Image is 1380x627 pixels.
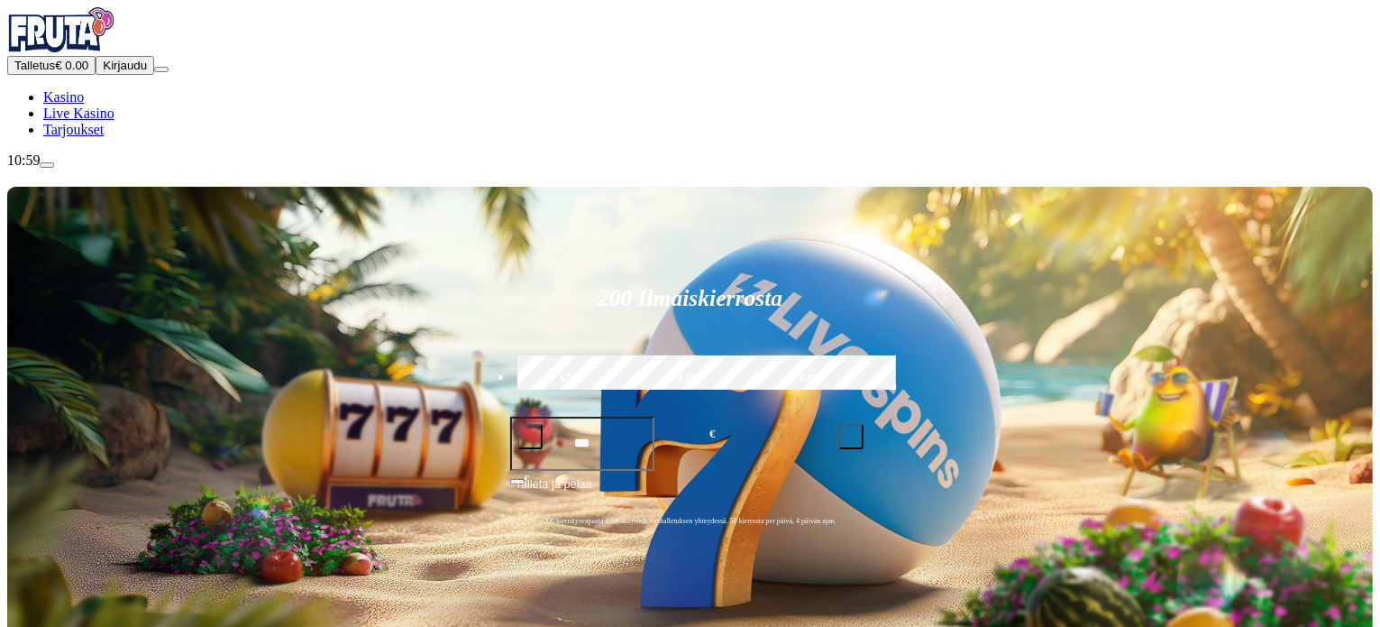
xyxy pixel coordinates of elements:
button: live-chat [40,162,54,168]
a: Live Kasino [43,106,114,121]
button: Kirjaudu [96,56,154,75]
span: Talleta ja pelaa [516,475,592,508]
button: minus icon [517,424,543,449]
label: €150 [634,353,747,405]
button: plus icon [838,424,864,449]
img: Fruta [7,7,115,52]
label: €250 [754,353,868,405]
nav: Primary [7,7,1373,138]
span: € 0.00 [55,59,88,72]
span: € [525,473,530,484]
a: Kasino [43,89,84,105]
button: Talleta ja pelaa [510,475,871,509]
span: 10:59 [7,152,40,168]
span: Kirjaudu [103,59,147,72]
span: Talletus [14,59,55,72]
button: menu [154,67,169,72]
label: €50 [513,353,626,405]
a: Tarjoukset [43,122,104,137]
span: € [709,426,715,443]
nav: Main menu [7,89,1373,138]
a: Fruta [7,40,115,55]
button: Talletusplus icon€ 0.00 [7,56,96,75]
